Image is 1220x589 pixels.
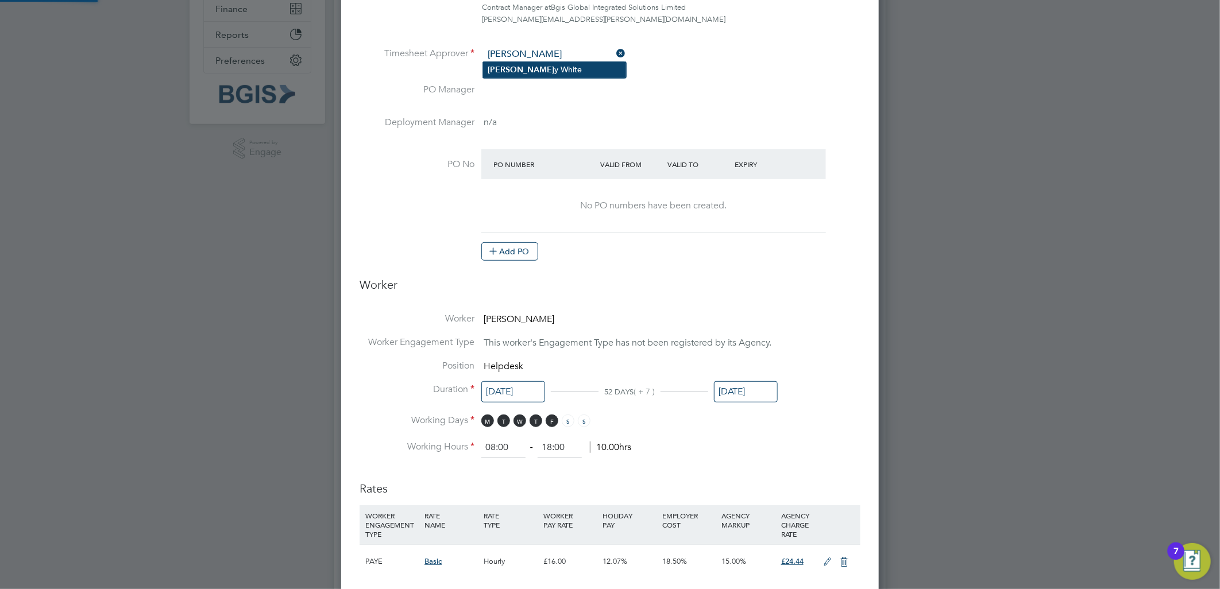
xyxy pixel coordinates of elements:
input: 17:00 [538,437,582,458]
span: W [514,414,526,427]
div: Valid To [665,154,732,175]
span: 10.00hrs [590,441,631,453]
div: EMPLOYER COST [659,505,719,535]
span: n/a [484,117,497,128]
div: PAYE [362,545,422,578]
span: 52 DAYS [604,387,634,397]
b: [PERSON_NAME] [488,65,554,75]
div: Expiry [732,154,799,175]
span: 15.00% [721,556,746,566]
span: 18.50% [662,556,687,566]
label: PO No [360,158,474,170]
button: Open Resource Center, 7 new notifications [1174,543,1211,580]
span: S [578,414,590,427]
button: Add PO [481,242,538,261]
span: ‐ [528,441,535,453]
div: AGENCY CHARGE RATE [778,505,818,544]
div: RATE NAME [422,505,481,535]
div: HOLIDAY PAY [600,505,659,535]
li: y White [483,62,626,77]
span: M [481,414,494,427]
span: Helpdesk [484,361,523,372]
div: Valid From [598,154,665,175]
label: Timesheet Approver [360,48,474,60]
div: No PO numbers have been created. [493,200,814,212]
span: Bgis Global Integrated Solutions Limited [551,2,686,12]
label: Duration [360,383,474,396]
div: WORKER ENGAGEMENT TYPE [362,505,422,544]
span: [PERSON_NAME] [484,314,554,325]
label: Worker Engagement Type [360,336,474,348]
span: T [530,414,542,427]
label: Worker [360,313,474,325]
span: F [546,414,558,427]
label: Position [360,360,474,372]
span: 12.07% [603,556,628,566]
input: Select one [714,381,778,402]
h3: Rates [360,470,860,496]
label: PO Manager [360,84,474,96]
span: ( + 7 ) [634,386,655,397]
div: £16.00 [540,545,600,578]
h3: Worker [360,277,860,301]
label: Working Hours [360,441,474,453]
div: Hourly [481,545,540,578]
input: Select one [481,381,545,402]
div: [PERSON_NAME][EMAIL_ADDRESS][PERSON_NAME][DOMAIN_NAME] [482,14,860,26]
div: PO Number [491,154,598,175]
div: AGENCY MARKUP [719,505,778,535]
span: S [562,414,574,427]
span: Contract Manager at [482,2,551,12]
label: Working Days [360,414,474,427]
div: RATE TYPE [481,505,540,535]
span: Basic [424,556,442,566]
div: WORKER PAY RATE [540,505,600,535]
span: T [497,414,510,427]
span: £24.44 [781,556,804,566]
span: This worker's Engagement Type has not been registered by its Agency. [484,337,772,348]
input: Search for... [484,46,626,63]
label: Deployment Manager [360,117,474,129]
input: 08:00 [481,437,526,458]
div: 7 [1173,551,1179,566]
